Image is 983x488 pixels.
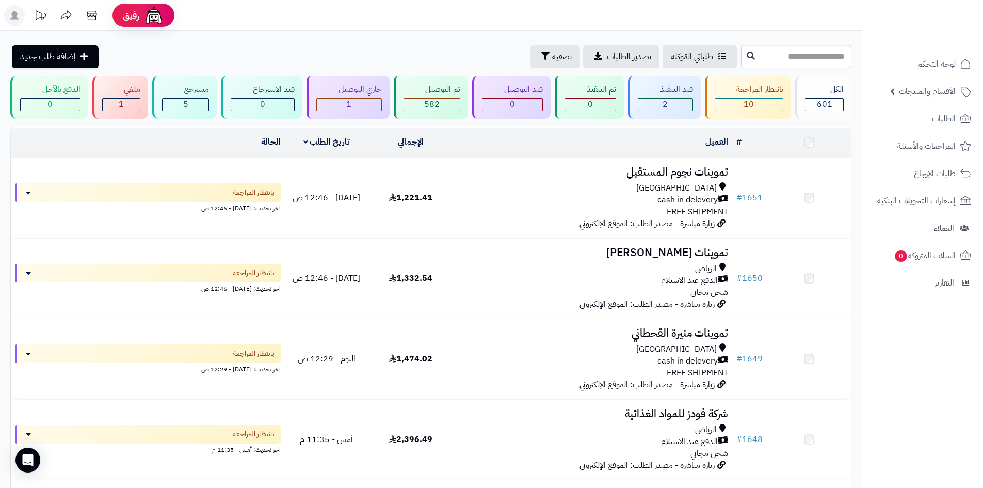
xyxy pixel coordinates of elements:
button: تصفية [530,45,580,68]
span: أمس - 11:35 م [300,433,353,446]
h3: تموينات [PERSON_NAME] [457,247,728,259]
div: 1 [317,99,381,111]
span: طلباتي المُوكلة [671,51,713,63]
div: اخر تحديث: [DATE] - 12:46 ص [15,202,281,213]
a: تم التنفيذ 0 [553,76,626,119]
span: الرياض [695,424,717,436]
span: # [736,353,742,365]
span: التقارير [934,276,954,290]
div: اخر تحديث: أمس - 11:35 م [15,444,281,454]
span: العملاء [934,221,954,235]
a: الدفع بالآجل 0 [8,76,90,119]
span: 2 [663,98,668,111]
span: الأقسام والمنتجات [899,84,956,99]
div: 1 [103,99,140,111]
a: العملاء [868,216,977,241]
span: FREE SHIPMENT [667,367,728,379]
span: 1,332.54 [389,272,432,285]
span: 1,221.41 [389,192,432,204]
div: الدفع بالآجل [20,84,80,96]
span: زيارة مباشرة - مصدر الطلب: الموقع الإلكتروني [579,379,715,391]
a: إشعارات التحويلات البنكية [868,188,977,213]
span: 0 [260,98,265,111]
a: لوحة التحكم [868,52,977,76]
div: 582 [404,99,460,111]
div: بانتظار المراجعة [715,84,784,96]
div: اخر تحديث: [DATE] - 12:46 ص [15,282,281,293]
span: # [736,272,742,285]
div: 0 [21,99,80,111]
a: الإجمالي [398,136,424,148]
a: إضافة طلب جديد [12,45,99,68]
img: logo-2.png [913,26,973,48]
h3: تموينات منيرة القحطاني [457,327,728,339]
span: 1,474.02 [389,353,432,365]
a: #1651 [736,192,763,204]
a: السلات المتروكة0 [868,243,977,268]
span: [DATE] - 12:46 ص [293,192,360,204]
a: تاريخ الطلب [303,136,350,148]
img: ai-face.png [143,5,164,26]
span: 1 [119,98,124,111]
div: Open Intercom Messenger [15,448,40,473]
h3: تموينات نجوم المستقبل [457,166,728,178]
a: المراجعات والأسئلة [868,134,977,159]
a: قيد الاسترجاع 0 [219,76,304,119]
div: قيد الاسترجاع [231,84,295,96]
span: [GEOGRAPHIC_DATA] [636,182,717,194]
span: الدفع عند الاستلام [661,436,718,448]
span: زيارة مباشرة - مصدر الطلب: الموقع الإلكتروني [579,298,715,310]
a: #1650 [736,272,763,285]
span: المراجعات والأسئلة [897,139,956,153]
div: الكل [805,84,844,96]
div: 2 [638,99,692,111]
span: تصدير الطلبات [607,51,651,63]
span: شحن مجاني [690,447,728,460]
span: cash in delevery [657,355,718,367]
span: 582 [424,98,440,111]
span: 1 [346,98,351,111]
a: مسترجع 5 [150,76,219,119]
div: 5 [163,99,208,111]
span: 2,396.49 [389,433,432,446]
span: زيارة مباشرة - مصدر الطلب: الموقع الإلكتروني [579,217,715,230]
span: الطلبات [932,112,956,126]
span: # [736,433,742,446]
a: بانتظار المراجعة 10 [703,76,794,119]
div: قيد التوصيل [482,84,543,96]
span: بانتظار المراجعة [233,187,275,198]
span: بانتظار المراجعة [233,349,275,359]
div: 0 [231,99,294,111]
a: طلبات الإرجاع [868,161,977,186]
a: قيد التنفيذ 2 [626,76,703,119]
span: السلات المتروكة [894,248,956,263]
span: 601 [817,98,832,111]
span: شحن مجاني [690,286,728,298]
a: تحديثات المنصة [27,5,53,28]
span: 10 [744,98,754,111]
a: قيد التوصيل 0 [470,76,553,119]
span: [DATE] - 12:46 ص [293,272,360,285]
div: 0 [482,99,542,111]
div: تم التوصيل [404,84,461,96]
span: إضافة طلب جديد [20,51,76,63]
a: التقارير [868,271,977,295]
a: الحالة [261,136,281,148]
h3: شركة فودز للمواد الغذائية [457,408,728,420]
span: إشعارات التحويلات البنكية [877,194,956,208]
span: FREE SHIPMENT [667,206,728,218]
div: 0 [565,99,616,111]
span: رفيق [123,9,139,22]
span: الدفع عند الاستلام [661,275,718,287]
span: 0 [588,98,593,111]
div: مسترجع [162,84,209,96]
span: لوحة التحكم [917,57,956,71]
span: cash in delevery [657,194,718,206]
div: اخر تحديث: [DATE] - 12:29 ص [15,363,281,374]
a: الكل601 [793,76,853,119]
div: 10 [715,99,783,111]
span: طلبات الإرجاع [914,166,956,181]
a: الطلبات [868,106,977,131]
span: اليوم - 12:29 ص [298,353,356,365]
a: #1648 [736,433,763,446]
